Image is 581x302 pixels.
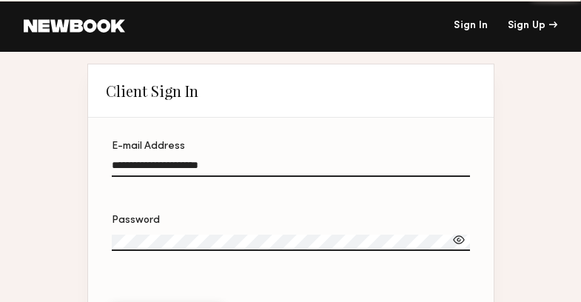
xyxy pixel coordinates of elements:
[112,215,470,226] div: Password
[112,235,470,251] input: Password
[508,21,557,31] div: Sign Up
[112,141,470,152] div: E-mail Address
[112,160,470,177] input: E-mail Address
[106,82,198,100] div: Client Sign In
[454,21,488,31] a: Sign In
